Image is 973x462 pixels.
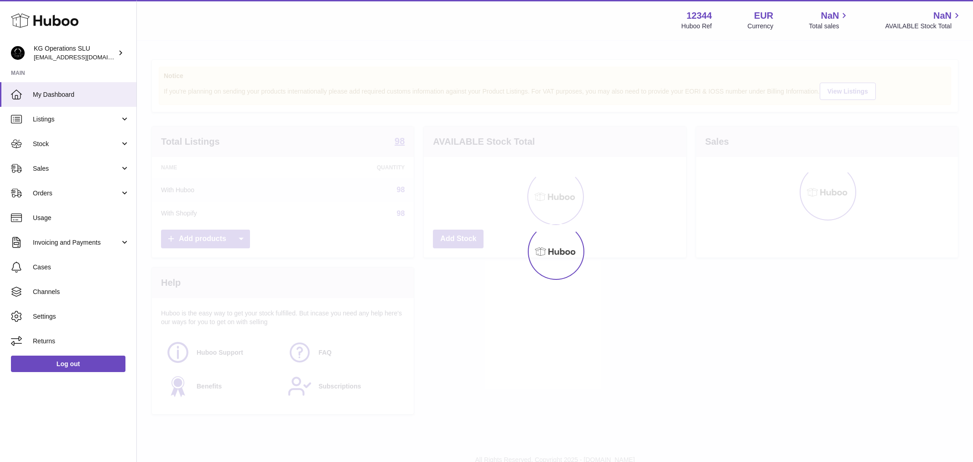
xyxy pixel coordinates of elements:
span: NaN [821,10,839,22]
span: Usage [33,214,130,222]
span: Sales [33,164,120,173]
img: internalAdmin-12344@internal.huboo.com [11,46,25,60]
span: Total sales [809,22,849,31]
span: [EMAIL_ADDRESS][DOMAIN_NAME] [34,53,134,61]
span: Cases [33,263,130,272]
span: AVAILABLE Stock Total [885,22,962,31]
span: Stock [33,140,120,148]
a: NaN Total sales [809,10,849,31]
span: Invoicing and Payments [33,238,120,247]
span: Listings [33,115,120,124]
span: Orders [33,189,120,198]
span: Returns [33,337,130,346]
a: NaN AVAILABLE Stock Total [885,10,962,31]
strong: 12344 [687,10,712,22]
div: KG Operations SLU [34,44,116,62]
span: Settings [33,312,130,321]
a: Log out [11,356,125,372]
span: My Dashboard [33,90,130,99]
span: NaN [933,10,952,22]
span: Channels [33,288,130,296]
div: Currency [748,22,774,31]
strong: EUR [754,10,773,22]
div: Huboo Ref [682,22,712,31]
